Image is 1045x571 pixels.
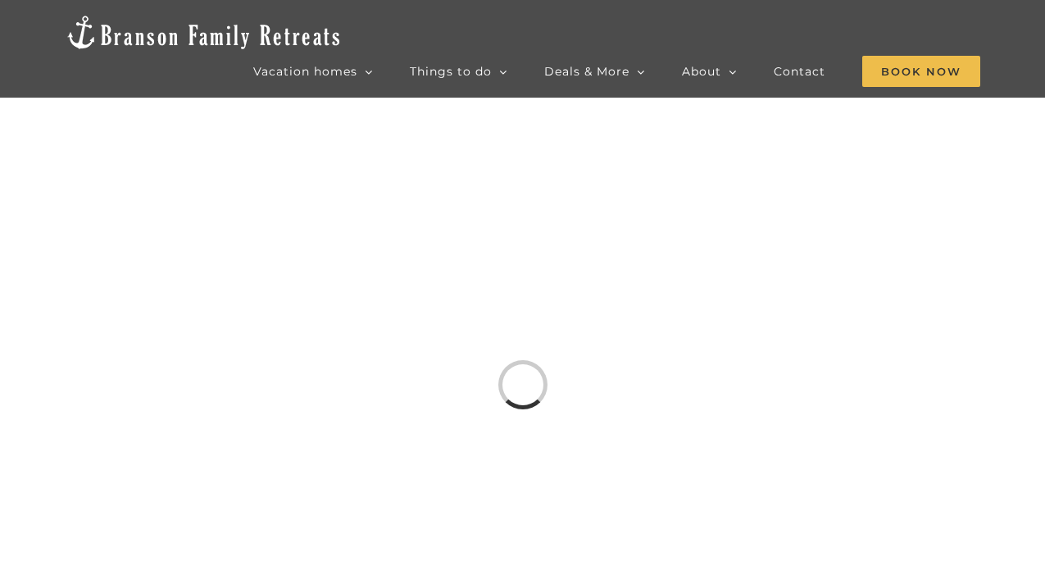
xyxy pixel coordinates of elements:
[65,14,343,51] img: Branson Family Retreats Logo
[862,56,980,87] span: Book Now
[682,55,737,88] a: About
[544,66,629,77] span: Deals & More
[410,55,507,88] a: Things to do
[774,66,825,77] span: Contact
[253,66,357,77] span: Vacation homes
[490,353,554,417] div: Loading...
[774,55,825,88] a: Contact
[253,55,980,88] nav: Main Menu
[410,66,492,77] span: Things to do
[253,55,373,88] a: Vacation homes
[862,55,980,88] a: Book Now
[544,55,645,88] a: Deals & More
[682,66,721,77] span: About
